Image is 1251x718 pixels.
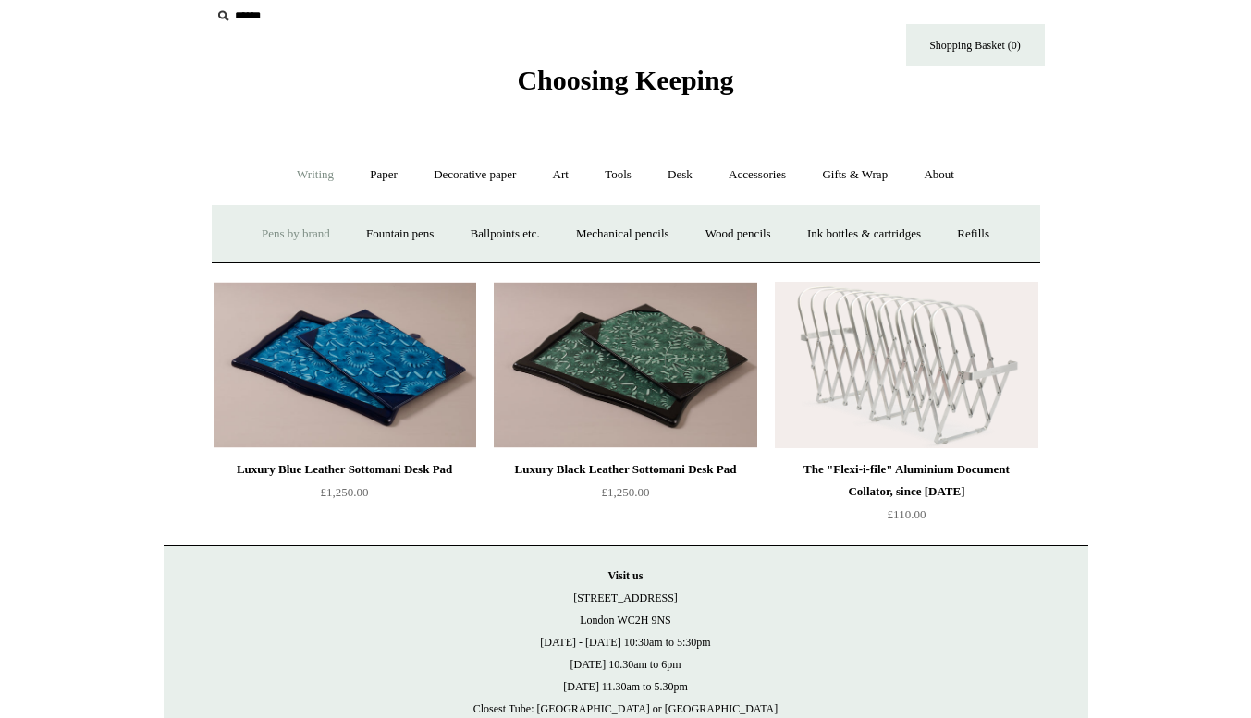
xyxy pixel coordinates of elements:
span: £1,250.00 [602,485,650,499]
a: Gifts & Wrap [805,151,904,200]
a: Luxury Black Leather Sottomani Desk Pad £1,250.00 [494,458,756,534]
img: Luxury Black Leather Sottomani Desk Pad [494,282,756,448]
span: £110.00 [888,507,926,521]
div: Luxury Blue Leather Sottomani Desk Pad [218,458,472,481]
a: Luxury Blue Leather Sottomani Desk Pad £1,250.00 [214,458,476,534]
span: Choosing Keeping [517,65,733,95]
a: Choosing Keeping [517,79,733,92]
a: Decorative paper [417,151,533,200]
a: About [907,151,971,200]
a: Ink bottles & cartridges [791,210,938,259]
a: Art [536,151,585,200]
strong: Visit us [608,569,644,582]
a: Luxury Black Leather Sottomani Desk Pad Luxury Black Leather Sottomani Desk Pad [494,282,756,448]
a: Wood pencils [689,210,788,259]
div: Luxury Black Leather Sottomani Desk Pad [498,458,752,481]
a: The "Flexi-i-file" Aluminium Document Collator, since 1941 The "Flexi-i-file" Aluminium Document ... [775,282,1037,448]
a: The "Flexi-i-file" Aluminium Document Collator, since [DATE] £110.00 [775,458,1037,534]
span: £1,250.00 [321,485,369,499]
img: Luxury Blue Leather Sottomani Desk Pad [214,282,476,448]
a: Shopping Basket (0) [906,24,1045,66]
a: Fountain pens [350,210,450,259]
a: Ballpoints etc. [454,210,557,259]
a: Mechanical pencils [559,210,686,259]
a: Pens by brand [245,210,347,259]
div: The "Flexi-i-file" Aluminium Document Collator, since [DATE] [779,458,1033,503]
a: Paper [353,151,414,200]
a: Tools [588,151,648,200]
img: The "Flexi-i-file" Aluminium Document Collator, since 1941 [775,282,1037,448]
a: Luxury Blue Leather Sottomani Desk Pad Luxury Blue Leather Sottomani Desk Pad [214,282,476,448]
a: Writing [280,151,350,200]
a: Refills [940,210,1006,259]
a: Accessories [712,151,803,200]
a: Desk [651,151,709,200]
